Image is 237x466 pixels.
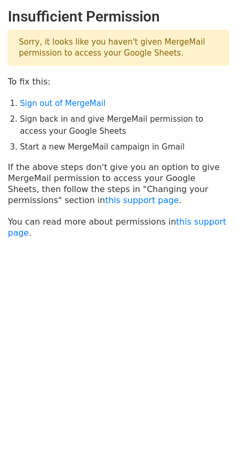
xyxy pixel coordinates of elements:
[8,76,229,87] p: To fix this:
[8,30,229,66] p: Sorry, it looks like you haven't given MergeMail permission to access your Google Sheets.
[8,217,227,238] a: this support page
[20,141,229,153] li: Start a new MergeMail campaign in Gmail
[20,99,105,108] a: Sign out of MergeMail
[8,162,229,206] p: If the above steps don't give you an option to give MergeMail permission to access your Google Sh...
[105,195,179,205] a: this support page
[8,8,229,26] h2: Insufficient Permission
[20,113,229,137] li: Sign back in and give MergeMail permission to access your Google Sheets
[8,216,229,238] p: You can read more about permissions in .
